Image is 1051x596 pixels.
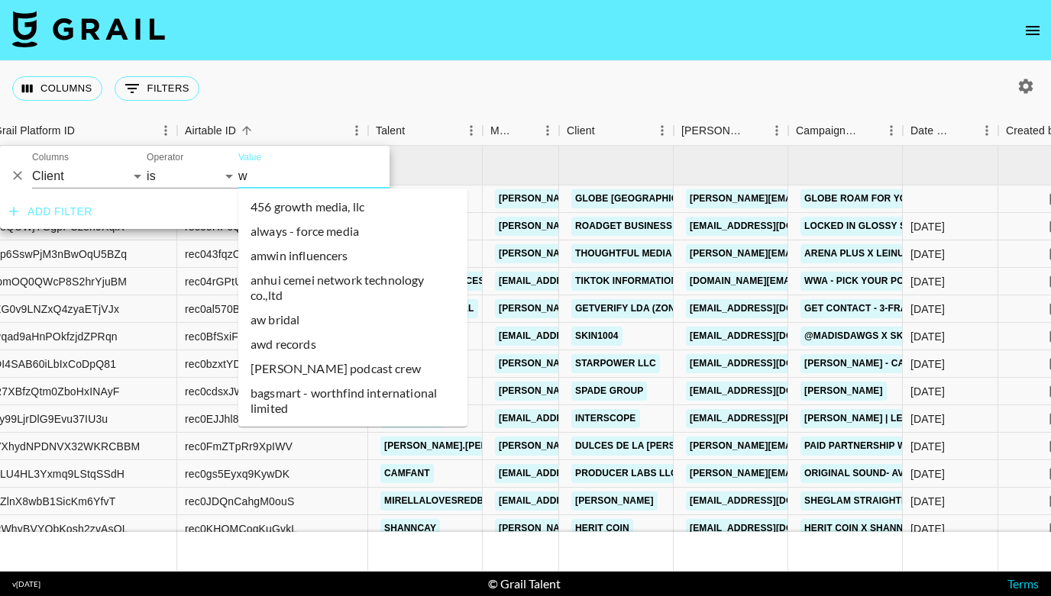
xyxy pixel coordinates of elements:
[910,329,945,344] div: 3/26/2025
[154,119,177,142] button: Menu
[571,409,640,428] a: Interscope
[405,120,426,141] button: Sort
[75,120,96,141] button: Sort
[674,116,788,146] div: Booker
[238,219,467,243] li: always - force media
[975,119,998,142] button: Menu
[495,299,744,318] a: [PERSON_NAME][EMAIL_ADDRESS][DOMAIN_NAME]
[495,519,744,538] a: [PERSON_NAME][EMAIL_ADDRESS][DOMAIN_NAME]
[910,521,945,536] div: 5/28/2025
[238,243,467,268] li: amwin influencers
[800,519,926,538] a: Herit Coin x ShannCay
[686,354,857,373] a: [EMAIL_ADDRESS][DOMAIN_NAME]
[177,116,368,146] div: Airtable ID
[571,217,758,236] a: Roadget Business [DOMAIN_NAME].
[686,409,935,428] a: [EMAIL_ADDRESS][PERSON_NAME][DOMAIN_NAME]
[185,356,283,372] div: rec0bzxtYDi6DLJV8
[880,119,903,142] button: Menu
[686,217,857,236] a: [EMAIL_ADDRESS][DOMAIN_NAME]
[185,246,289,262] div: rec043fqzCxpoXmhw
[147,151,183,164] label: Operator
[238,420,467,445] li: bambaw
[32,151,69,164] label: Columns
[571,464,681,483] a: Producer Labs LLC
[903,116,998,146] div: Date Created
[515,120,536,141] button: Sort
[800,491,971,511] a: SHEGLAM Straightening Brush
[910,439,945,454] div: 2/21/2025
[910,246,945,262] div: 5/23/2025
[185,329,284,344] div: rec0BfSxiFz8bP95m
[185,116,236,146] div: Airtable ID
[800,464,920,483] a: original sound- avel
[495,491,666,511] a: [EMAIL_ADDRESS][DOMAIN_NAME]
[910,411,945,427] div: 5/30/2025
[495,327,666,346] a: [EMAIL_ADDRESS][DOMAIN_NAME]
[238,195,467,219] li: 456 growth media, llc
[800,327,937,346] a: @madisdawgs x SKIN1004
[571,437,729,456] a: Dulces de la [PERSON_NAME]
[800,354,1017,373] a: [PERSON_NAME] - Captain [PERSON_NAME]
[954,120,975,141] button: Sort
[185,274,284,289] div: rec04rGPtU1aLfF2C
[686,437,1014,456] a: [PERSON_NAME][EMAIL_ADDRESS][PERSON_NAME][DOMAIN_NAME]
[380,464,434,483] a: camfant
[765,119,788,142] button: Menu
[495,272,666,291] a: [EMAIL_ADDRESS][DOMAIN_NAME]
[800,409,977,428] a: [PERSON_NAME] | Leave Me Alone
[380,519,440,538] a: shanncay
[571,382,647,401] a: Spade Group
[910,219,945,234] div: 5/23/2025
[376,116,405,146] div: Talent
[686,189,1014,208] a: [PERSON_NAME][EMAIL_ADDRESS][PERSON_NAME][DOMAIN_NAME]
[571,299,869,318] a: GETVERIFY LDA (ZONA [PERSON_NAME][GEOGRAPHIC_DATA])
[380,491,506,511] a: mirellalovesredbull
[559,116,674,146] div: Client
[185,466,289,482] div: rec0gs5Eyxq9KywDK
[495,354,744,373] a: [PERSON_NAME][EMAIL_ADDRESS][DOMAIN_NAME]
[800,189,1007,208] a: Globe Roam for You x [PERSON_NAME]
[238,151,261,164] label: Value
[571,519,633,538] a: Herit Coin
[185,494,294,509] div: rec0JDQnCahgM0ouS
[800,382,887,401] a: [PERSON_NAME]
[800,217,1049,236] a: Locked In Glossy Shine Strong Styling Stick
[796,116,859,146] div: Campaign (Type)
[488,576,561,591] div: © Grail Talent
[185,439,293,454] div: rec0FmZTpRr9XpIWV
[115,76,199,101] button: Show filters
[185,521,297,536] div: rec0KHQMCoqKuGvkL
[495,244,744,263] a: [PERSON_NAME][EMAIL_ADDRESS][DOMAIN_NAME]
[185,411,280,427] div: rec0EJJhl82xAcB9I
[910,301,945,317] div: 5/9/2025
[571,491,658,511] a: [PERSON_NAME]
[185,301,289,317] div: rec0al570BcmKMm1i
[495,437,744,456] a: [PERSON_NAME][EMAIL_ADDRESS][DOMAIN_NAME]
[910,356,945,372] div: 3/14/2025
[910,384,945,399] div: 5/20/2025
[571,272,815,291] a: TikTok Information Technologies UK Limited
[595,120,616,141] button: Sort
[368,116,483,146] div: Talent
[12,76,102,101] button: Select columns
[483,116,559,146] div: Manager
[490,116,515,146] div: Manager
[567,116,595,146] div: Client
[910,466,945,482] div: 5/18/2025
[686,244,935,263] a: [PERSON_NAME][EMAIL_ADDRESS][DOMAIN_NAME]
[686,519,857,538] a: [EMAIL_ADDRESS][DOMAIN_NAME]
[495,217,901,236] a: [PERSON_NAME][EMAIL_ADDRESS][PERSON_NAME][PERSON_NAME][DOMAIN_NAME]
[238,268,467,308] li: anhui cemei network technology co.,ltd
[686,327,857,346] a: [EMAIL_ADDRESS][DOMAIN_NAME]
[238,356,467,381] li: [PERSON_NAME] podcast crew
[571,244,676,263] a: Thoughtful Media
[910,494,945,509] div: 5/11/2025
[238,332,467,356] li: awd records
[910,116,954,146] div: Date Created
[686,382,857,401] a: [EMAIL_ADDRESS][DOMAIN_NAME]
[571,189,715,208] a: Globe [GEOGRAPHIC_DATA]
[238,308,467,332] li: aw bridal
[571,327,623,346] a: SKIN1004
[744,120,765,141] button: Sort
[536,119,559,142] button: Menu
